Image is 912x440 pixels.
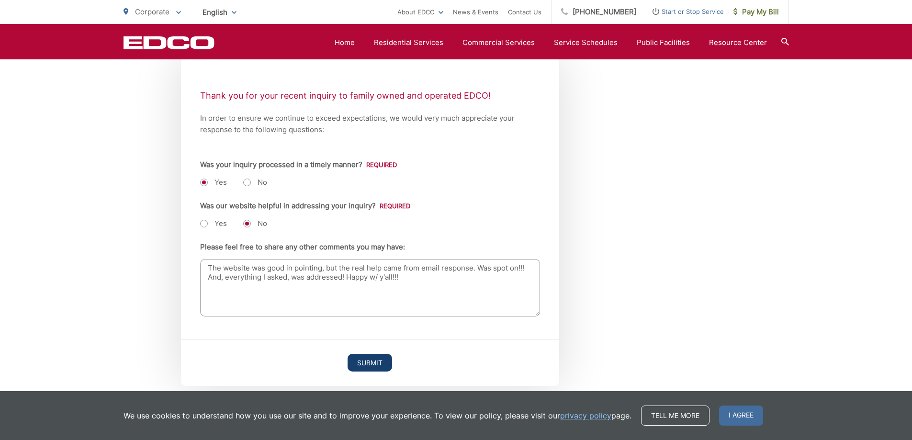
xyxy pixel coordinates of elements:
[348,354,392,372] input: Submit
[124,36,214,49] a: EDCD logo. Return to the homepage.
[641,406,709,426] a: Tell me more
[124,410,631,421] p: We use cookies to understand how you use our site and to improve your experience. To view our pol...
[560,410,611,421] a: privacy policy
[462,37,535,48] a: Commercial Services
[200,89,540,103] p: Thank you for your recent inquiry to family owned and operated EDCO!
[200,243,405,251] label: Please feel free to share any other comments you may have:
[733,6,779,18] span: Pay My Bill
[200,202,410,210] label: Was our website helpful in addressing your inquiry?
[554,37,618,48] a: Service Schedules
[243,219,267,228] label: No
[374,37,443,48] a: Residential Services
[335,37,355,48] a: Home
[453,6,498,18] a: News & Events
[508,6,541,18] a: Contact Us
[200,219,227,228] label: Yes
[637,37,690,48] a: Public Facilities
[200,160,397,169] label: Was your inquiry processed in a timely manner?
[719,406,763,426] span: I agree
[200,178,227,187] label: Yes
[709,37,767,48] a: Resource Center
[135,7,169,16] span: Corporate
[195,4,244,21] span: English
[243,178,267,187] label: No
[397,6,443,18] a: About EDCO
[200,113,540,135] p: In order to ensure we continue to exceed expectations, we would very much appreciate your respons...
